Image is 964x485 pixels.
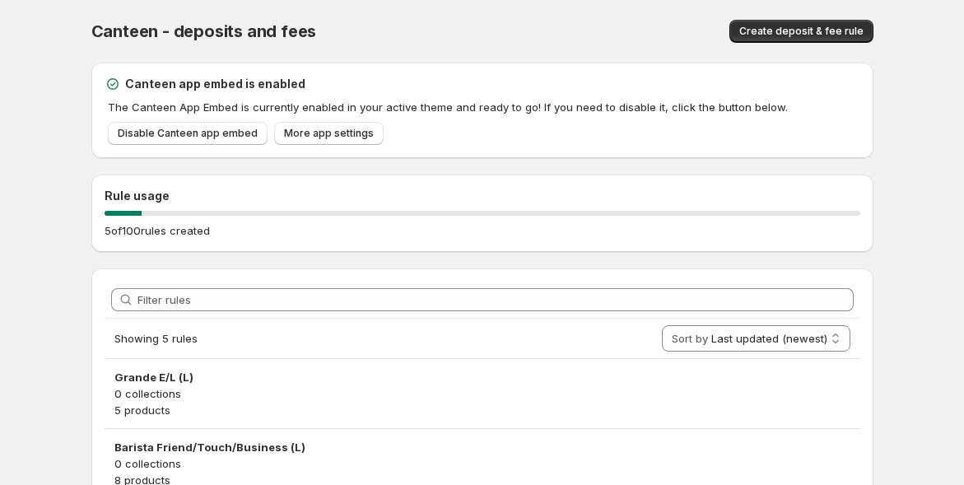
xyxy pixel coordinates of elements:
[108,122,268,145] a: Disable Canteen app embed
[114,385,850,402] p: 0 collections
[114,332,198,345] span: Showing 5 rules
[739,25,864,38] span: Create deposit & fee rule
[729,20,873,43] button: Create deposit & fee rule
[125,76,305,92] h2: Canteen app embed is enabled
[108,99,860,115] p: The Canteen App Embed is currently enabled in your active theme and ready to go! If you need to d...
[91,21,317,41] span: Canteen - deposits and fees
[114,402,850,418] p: 5 products
[105,188,860,204] h2: Rule usage
[114,439,850,455] h3: Barista Friend/Touch/Business (L)
[114,455,850,472] p: 0 collections
[284,127,374,140] span: More app settings
[105,222,210,239] p: 5 of 100 rules created
[274,122,384,145] a: More app settings
[118,127,258,140] span: Disable Canteen app embed
[114,369,850,385] h3: Grande E/L (L)
[137,288,854,311] input: Filter rules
